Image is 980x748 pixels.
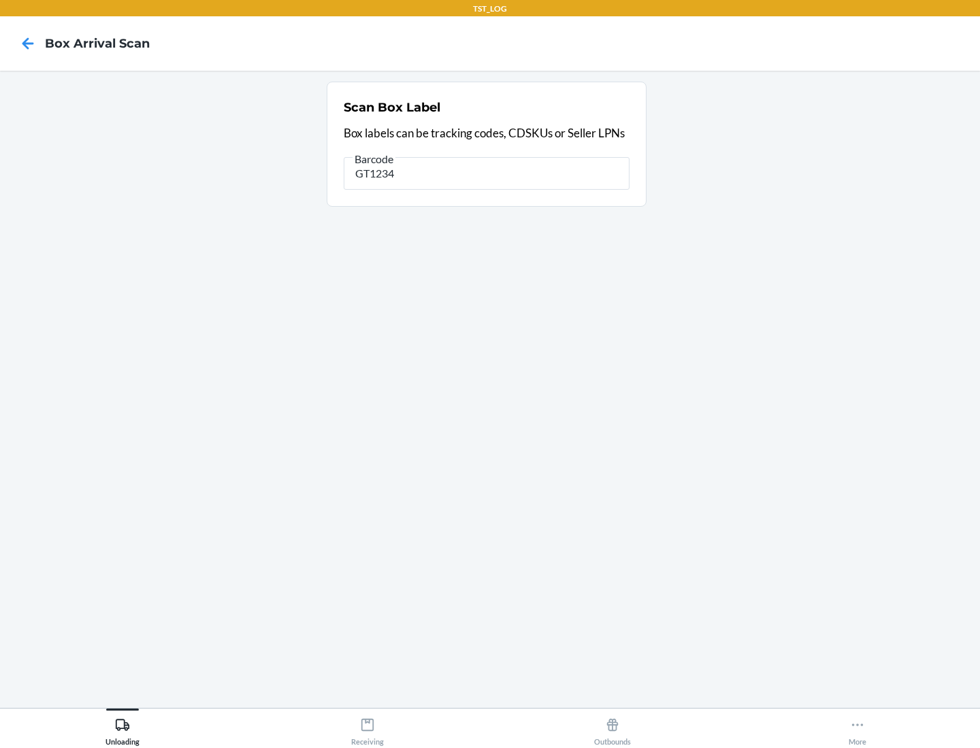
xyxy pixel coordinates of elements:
[473,3,507,15] p: TST_LOG
[353,152,395,166] span: Barcode
[45,35,150,52] h4: Box Arrival Scan
[351,712,384,746] div: Receiving
[849,712,866,746] div: More
[344,124,630,142] p: Box labels can be tracking codes, CDSKUs or Seller LPNs
[344,157,630,190] input: Barcode
[490,709,735,746] button: Outbounds
[344,99,440,116] h2: Scan Box Label
[245,709,490,746] button: Receiving
[594,712,631,746] div: Outbounds
[735,709,980,746] button: More
[105,712,140,746] div: Unloading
